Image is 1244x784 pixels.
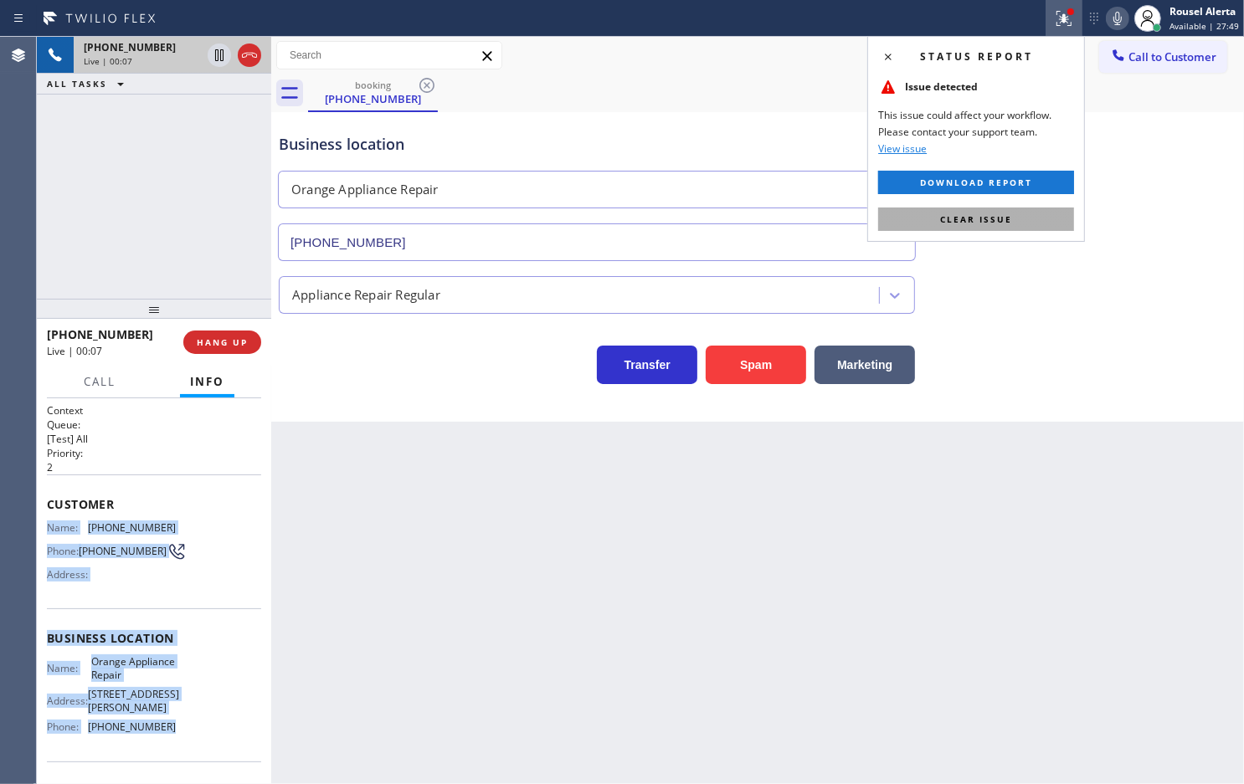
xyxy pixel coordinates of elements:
[88,688,179,714] span: [STREET_ADDRESS][PERSON_NAME]
[291,181,439,200] div: Orange Appliance Repair
[310,79,436,91] div: booking
[88,521,176,534] span: [PHONE_NUMBER]
[47,630,261,646] span: Business location
[47,545,79,557] span: Phone:
[47,662,91,674] span: Name:
[183,331,261,354] button: HANG UP
[597,346,697,384] button: Transfer
[208,44,231,67] button: Hold Customer
[310,91,436,106] div: [PHONE_NUMBER]
[47,78,107,90] span: ALL TASKS
[706,346,806,384] button: Spam
[47,720,88,733] span: Phone:
[47,521,88,534] span: Name:
[277,42,501,69] input: Search
[84,40,176,54] span: [PHONE_NUMBER]
[1169,20,1239,32] span: Available | 27:49
[47,568,91,581] span: Address:
[47,326,153,342] span: [PHONE_NUMBER]
[1128,49,1216,64] span: Call to Customer
[47,344,102,358] span: Live | 00:07
[47,418,261,432] h2: Queue:
[47,446,261,460] h2: Priority:
[84,374,116,389] span: Call
[238,44,261,67] button: Hang up
[197,336,248,348] span: HANG UP
[47,403,261,418] h1: Context
[91,655,175,681] span: Orange Appliance Repair
[47,432,261,446] p: [Test] All
[310,74,436,110] div: (714) 514-0391
[88,720,176,733] span: [PHONE_NUMBER]
[47,694,88,707] span: Address:
[190,374,224,389] span: Info
[1106,7,1129,30] button: Mute
[1099,41,1227,73] button: Call to Customer
[278,223,916,261] input: Phone Number
[47,496,261,512] span: Customer
[37,74,141,94] button: ALL TASKS
[1169,4,1239,18] div: Rousel Alerta
[74,366,126,398] button: Call
[79,545,167,557] span: [PHONE_NUMBER]
[84,55,132,67] span: Live | 00:07
[292,285,440,305] div: Appliance Repair Regular
[815,346,915,384] button: Marketing
[47,460,261,474] p: 2
[279,133,915,156] div: Business location
[180,366,234,398] button: Info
